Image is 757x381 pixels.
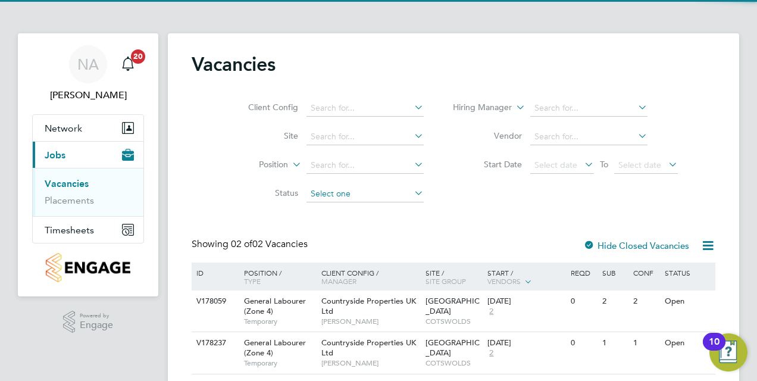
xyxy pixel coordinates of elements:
[244,317,315,326] span: Temporary
[599,332,630,354] div: 1
[487,338,565,348] div: [DATE]
[63,311,114,333] a: Powered byEngage
[131,49,145,64] span: 20
[453,159,522,170] label: Start Date
[630,263,661,283] div: Conf
[32,88,144,102] span: Nabeel Anwar
[244,338,306,358] span: General Labourer (Zone 4)
[33,142,143,168] button: Jobs
[321,338,416,358] span: Countryside Properties UK Ltd
[423,263,485,291] div: Site /
[487,348,495,358] span: 2
[45,123,82,134] span: Network
[599,291,630,313] div: 2
[321,296,416,316] span: Countryside Properties UK Ltd
[426,338,480,358] span: [GEOGRAPHIC_DATA]
[32,45,144,102] a: NA[PERSON_NAME]
[318,263,423,291] div: Client Config /
[193,291,235,313] div: V178059
[230,188,298,198] label: Status
[33,115,143,141] button: Network
[80,311,113,321] span: Powered by
[306,186,424,202] input: Select one
[244,358,315,368] span: Temporary
[235,263,318,291] div: Position /
[568,332,599,354] div: 0
[321,317,420,326] span: [PERSON_NAME]
[192,52,276,76] h2: Vacancies
[487,276,521,286] span: Vendors
[618,160,661,170] span: Select date
[306,157,424,174] input: Search for...
[306,129,424,145] input: Search for...
[443,102,512,114] label: Hiring Manager
[426,296,480,316] span: [GEOGRAPHIC_DATA]
[220,159,288,171] label: Position
[530,100,647,117] input: Search for...
[630,291,661,313] div: 2
[45,195,94,206] a: Placements
[487,307,495,317] span: 2
[231,238,252,250] span: 02 of
[306,100,424,117] input: Search for...
[116,45,140,83] a: 20
[453,130,522,141] label: Vendor
[33,168,143,216] div: Jobs
[484,263,568,292] div: Start /
[630,332,661,354] div: 1
[534,160,577,170] span: Select date
[709,342,720,357] div: 10
[45,178,89,189] a: Vacancies
[32,253,144,282] a: Go to home page
[599,263,630,283] div: Sub
[426,358,482,368] span: COTSWOLDS
[244,276,261,286] span: Type
[487,296,565,307] div: [DATE]
[45,149,65,161] span: Jobs
[230,102,298,113] label: Client Config
[568,263,599,283] div: Reqd
[709,333,747,371] button: Open Resource Center, 10 new notifications
[231,238,308,250] span: 02 Vacancies
[426,276,466,286] span: Site Group
[244,296,306,316] span: General Labourer (Zone 4)
[662,263,714,283] div: Status
[18,33,158,296] nav: Main navigation
[77,57,99,72] span: NA
[321,276,356,286] span: Manager
[33,217,143,243] button: Timesheets
[662,291,714,313] div: Open
[46,253,130,282] img: countryside-properties-logo-retina.png
[321,358,420,368] span: [PERSON_NAME]
[193,263,235,283] div: ID
[568,291,599,313] div: 0
[583,240,689,251] label: Hide Closed Vacancies
[662,332,714,354] div: Open
[426,317,482,326] span: COTSWOLDS
[45,224,94,236] span: Timesheets
[80,320,113,330] span: Engage
[596,157,612,172] span: To
[530,129,647,145] input: Search for...
[193,332,235,354] div: V178237
[192,238,310,251] div: Showing
[230,130,298,141] label: Site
